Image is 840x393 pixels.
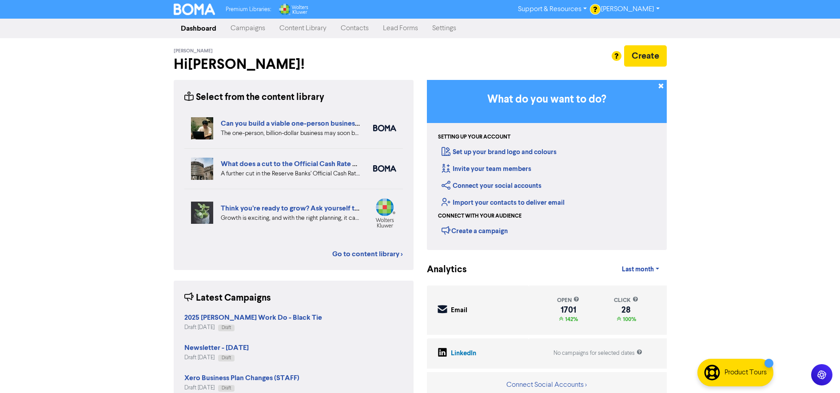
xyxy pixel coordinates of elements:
[184,291,271,305] div: Latest Campaigns
[438,133,510,141] div: Setting up your account
[272,20,334,37] a: Content Library
[174,56,414,73] h2: Hi [PERSON_NAME] !
[184,373,299,382] strong: Xero Business Plan Changes (STAFF)
[184,353,249,362] div: Draft [DATE]
[553,349,642,357] div: No campaigns for selected dates
[278,4,308,15] img: Wolters Kluwer
[615,261,666,278] a: Last month
[184,384,299,392] div: Draft [DATE]
[563,316,578,323] span: 142%
[373,198,396,228] img: wolters_kluwer
[226,7,271,12] span: Premium Libraries:
[184,345,249,352] a: Newsletter - [DATE]
[425,20,463,37] a: Settings
[174,48,213,54] span: [PERSON_NAME]
[451,349,476,359] div: LinkedIn
[174,20,223,37] a: Dashboard
[442,148,557,156] a: Set up your brand logo and colours
[373,165,396,172] img: boma
[440,93,653,106] h3: What do you want to do?
[184,91,324,104] div: Select from the content library
[223,20,272,37] a: Campaigns
[438,212,522,220] div: Connect with your audience
[511,2,594,16] a: Support & Resources
[442,165,531,173] a: Invite your team members
[442,198,565,207] a: Import your contacts to deliver email
[184,313,322,322] strong: 2025 [PERSON_NAME] Work Do - Black Tie
[334,20,376,37] a: Contacts
[221,119,361,128] a: Can you build a viable one-person business?
[184,375,299,382] a: Xero Business Plan Changes (STAFF)
[184,314,322,322] a: 2025 [PERSON_NAME] Work Do - Black Tie
[557,306,579,314] div: 1701
[614,296,638,305] div: click
[624,45,667,67] button: Create
[221,129,360,138] div: The one-person, billion-dollar business may soon become a reality. But what are the pros and cons...
[184,323,322,332] div: Draft [DATE]
[427,80,667,250] div: Getting Started in BOMA
[427,263,456,277] div: Analytics
[621,316,636,323] span: 100%
[222,326,231,330] span: Draft
[221,169,360,179] div: A further cut in the Reserve Banks’ Official Cash Rate sounds like good news. But what’s the real...
[506,379,587,391] button: Connect Social Accounts >
[376,20,425,37] a: Lead Forms
[451,306,467,316] div: Email
[622,266,654,274] span: Last month
[222,386,231,390] span: Draft
[796,350,840,393] iframe: Chat Widget
[557,296,579,305] div: open
[442,182,541,190] a: Connect your social accounts
[594,2,666,16] a: [PERSON_NAME]
[221,204,424,213] a: Think you’re ready to grow? Ask yourself these 4 questions first.
[184,343,249,352] strong: Newsletter - [DATE]
[174,4,215,15] img: BOMA Logo
[332,249,403,259] a: Go to content library >
[221,214,360,223] div: Growth is exciting, and with the right planning, it can be a turning point for your business. Her...
[222,356,231,360] span: Draft
[221,159,429,168] a: What does a cut to the Official Cash Rate mean for your business?
[614,306,638,314] div: 28
[442,224,508,237] div: Create a campaign
[373,125,396,131] img: boma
